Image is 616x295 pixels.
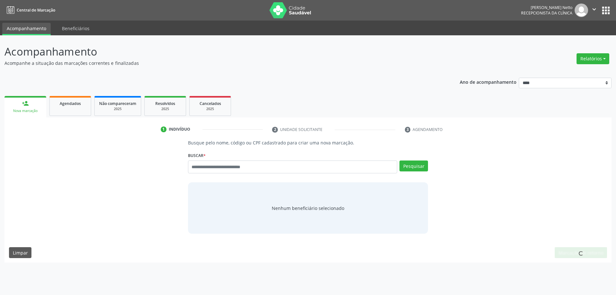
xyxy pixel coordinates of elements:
[194,107,226,111] div: 2025
[99,101,136,106] span: Não compareceram
[591,6,598,13] i: 
[155,101,175,106] span: Resolvidos
[460,78,517,86] p: Ano de acompanhamento
[17,7,55,13] span: Central de Marcação
[4,44,429,60] p: Acompanhamento
[99,107,136,111] div: 2025
[521,10,572,16] span: Recepcionista da clínica
[188,139,428,146] p: Busque pelo nome, código ou CPF cadastrado para criar uma nova marcação.
[9,247,31,258] button: Limpar
[588,4,600,17] button: 
[60,101,81,106] span: Agendados
[600,5,612,16] button: apps
[161,126,167,132] div: 1
[57,23,94,34] a: Beneficiários
[9,108,42,113] div: Nova marcação
[169,126,190,132] div: Indivíduo
[4,60,429,66] p: Acompanhe a situação das marcações correntes e finalizadas
[575,4,588,17] img: img
[521,5,572,10] div: [PERSON_NAME] Netto
[2,23,51,35] a: Acompanhamento
[200,101,221,106] span: Cancelados
[399,161,428,171] button: Pesquisar
[188,151,206,161] label: Buscar
[272,205,344,212] span: Nenhum beneficiário selecionado
[4,5,55,15] a: Central de Marcação
[22,100,29,107] div: person_add
[577,53,609,64] button: Relatórios
[149,107,181,111] div: 2025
